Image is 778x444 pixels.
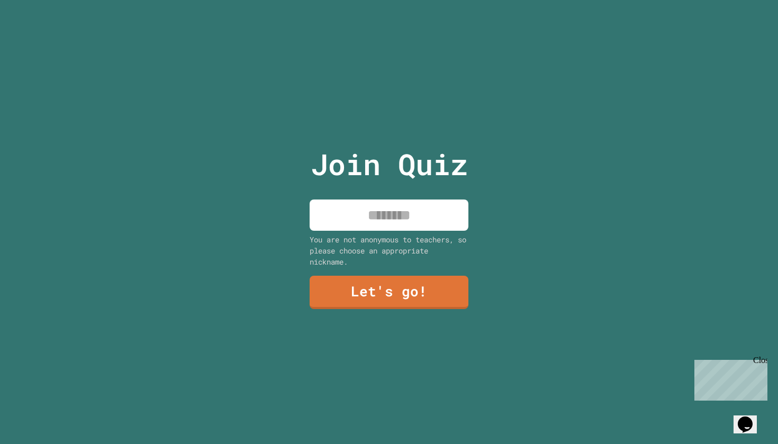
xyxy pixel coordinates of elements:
[311,142,468,186] p: Join Quiz
[734,402,767,433] iframe: chat widget
[310,276,468,309] a: Let's go!
[310,234,468,267] div: You are not anonymous to teachers, so please choose an appropriate nickname.
[4,4,73,67] div: Chat with us now!Close
[690,356,767,401] iframe: chat widget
